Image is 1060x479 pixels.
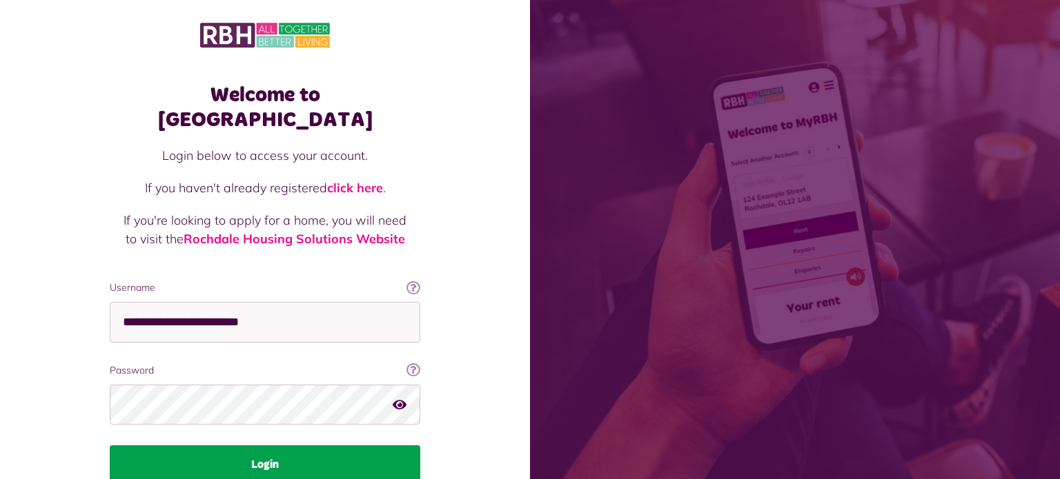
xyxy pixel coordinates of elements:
img: MyRBH [200,21,330,50]
label: Password [110,363,420,378]
p: Login below to access your account. [124,146,406,165]
label: Username [110,281,420,295]
a: click here [327,180,383,196]
p: If you haven't already registered . [124,179,406,197]
a: Rochdale Housing Solutions Website [184,231,405,247]
h1: Welcome to [GEOGRAPHIC_DATA] [110,83,420,132]
p: If you're looking to apply for a home, you will need to visit the [124,211,406,248]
